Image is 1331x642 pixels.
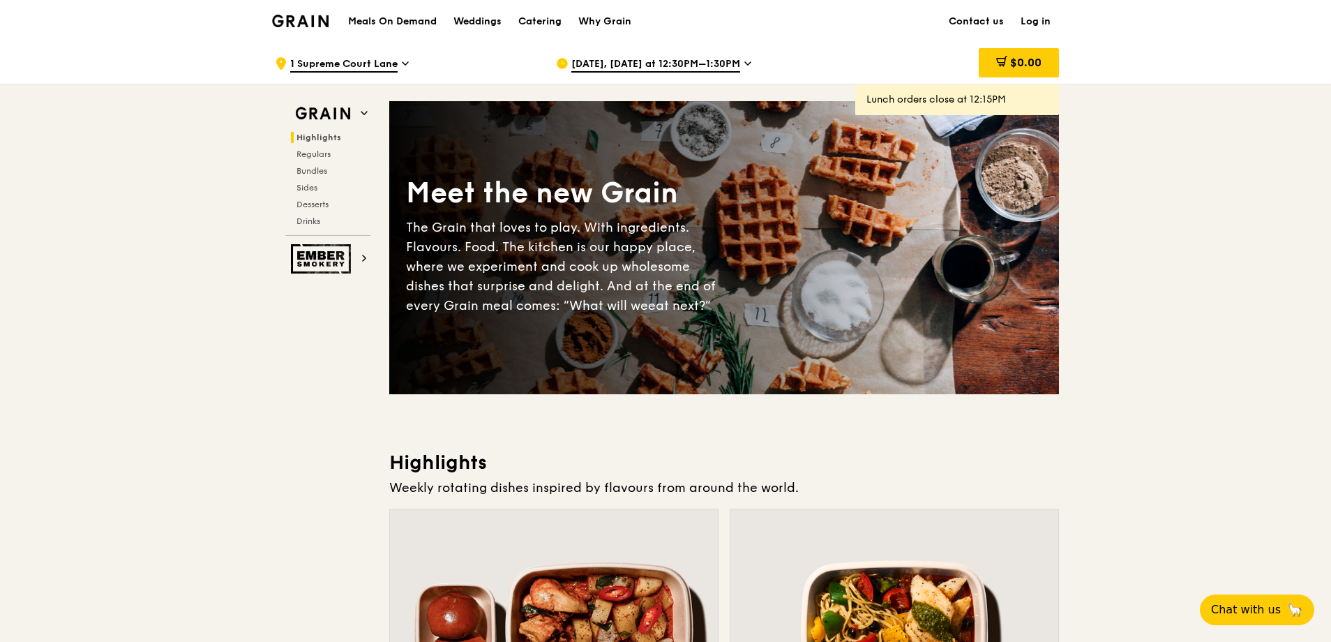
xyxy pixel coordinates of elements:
[406,218,724,315] div: The Grain that loves to play. With ingredients. Flavours. Food. The kitchen is our happy place, w...
[296,133,341,142] span: Highlights
[406,174,724,212] div: Meet the new Grain
[445,1,510,43] a: Weddings
[866,93,1048,107] div: Lunch orders close at 12:15PM
[510,1,570,43] a: Catering
[578,1,631,43] div: Why Grain
[1200,595,1314,625] button: Chat with us🦙
[571,57,740,73] span: [DATE], [DATE] at 12:30PM–1:30PM
[1012,1,1059,43] a: Log in
[272,15,329,27] img: Grain
[348,15,437,29] h1: Meals On Demand
[296,183,317,193] span: Sides
[1286,602,1303,618] span: 🦙
[296,200,329,209] span: Desserts
[291,101,355,126] img: Grain web logo
[1211,602,1281,618] span: Chat with us
[518,1,562,43] div: Catering
[453,1,502,43] div: Weddings
[570,1,640,43] a: Why Grain
[389,450,1059,475] h3: Highlights
[648,298,711,313] span: eat next?”
[296,216,320,226] span: Drinks
[389,478,1059,498] div: Weekly rotating dishes inspired by flavours from around the world.
[291,244,355,274] img: Ember Smokery web logo
[940,1,1012,43] a: Contact us
[1010,56,1042,69] span: $0.00
[296,149,331,159] span: Regulars
[296,166,327,176] span: Bundles
[290,57,398,73] span: 1 Supreme Court Lane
